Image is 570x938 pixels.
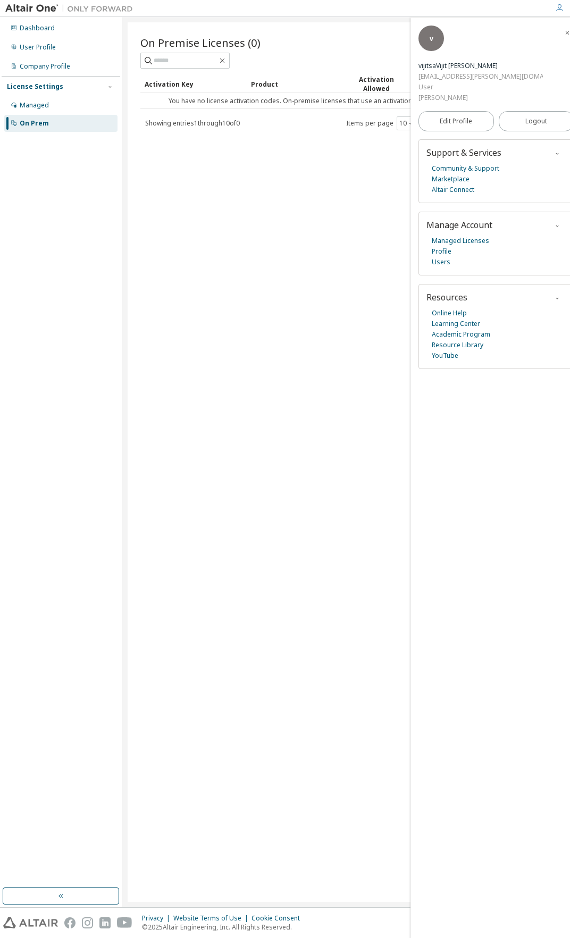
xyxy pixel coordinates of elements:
img: linkedin.svg [99,917,111,928]
a: YouTube [432,350,458,361]
div: Company Profile [20,62,70,71]
div: Cookie Consent [252,914,306,923]
div: Website Terms of Use [173,914,252,923]
img: Altair One [5,3,138,14]
a: Academic Program [432,329,490,340]
div: User Profile [20,43,56,52]
div: Privacy [142,914,173,923]
span: v [430,34,433,43]
img: altair_logo.svg [3,917,58,928]
a: Marketplace [432,174,470,185]
div: Managed [20,101,49,110]
div: License Settings [7,82,63,91]
div: Activation Allowed [354,75,399,93]
span: Edit Profile [440,117,472,125]
span: Showing entries 1 through 10 of 0 [145,119,240,128]
button: 10 [399,119,414,128]
img: facebook.svg [64,917,76,928]
span: Support & Services [426,147,501,158]
span: Logout [525,116,547,127]
div: Product [251,76,346,93]
span: Resources [426,291,467,303]
img: youtube.svg [117,917,132,928]
span: On Premise Licenses (0) [140,35,261,50]
div: Activation Left [407,75,452,93]
td: You have no license activation codes. On-premise licenses that use an activation code will appear... [140,93,509,109]
a: Users [432,257,450,267]
a: Managed Licenses [432,236,489,246]
a: Altair Connect [432,185,474,195]
a: Community & Support [432,163,499,174]
a: Profile [432,246,451,257]
a: Edit Profile [418,111,494,131]
img: instagram.svg [82,917,93,928]
a: Resource Library [432,340,483,350]
div: On Prem [20,119,49,128]
div: Dashboard [20,24,55,32]
div: [EMAIL_ADDRESS][PERSON_NAME][DOMAIN_NAME] [418,71,543,82]
span: Manage Account [426,219,492,231]
a: Learning Center [432,319,480,329]
p: © 2025 Altair Engineering, Inc. All Rights Reserved. [142,923,306,932]
div: [PERSON_NAME] [418,93,543,103]
a: Online Help [432,308,467,319]
span: Items per page [346,116,416,130]
div: Activation Key [145,76,242,93]
div: User [418,82,543,93]
div: vijitsaVijit Samuel Datta [418,61,543,71]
